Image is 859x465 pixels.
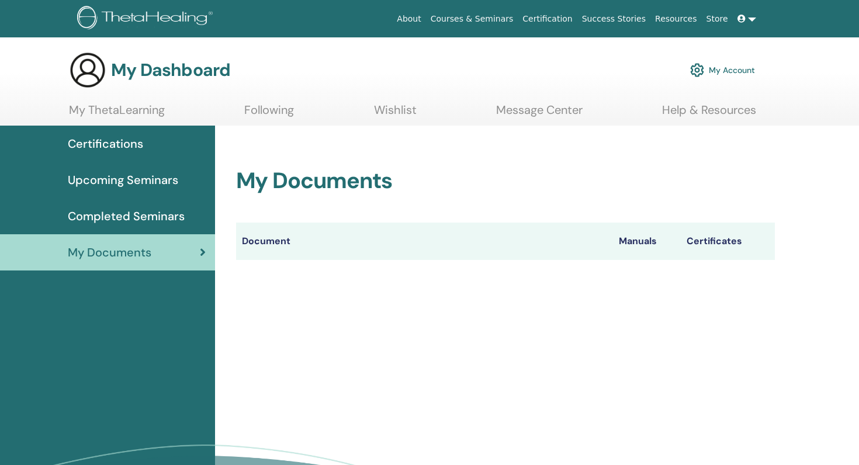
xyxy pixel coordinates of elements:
[68,207,185,225] span: Completed Seminars
[236,223,614,260] th: Document
[111,60,230,81] h3: My Dashboard
[77,6,217,32] img: logo.png
[613,223,680,260] th: Manuals
[690,57,755,83] a: My Account
[650,8,702,30] a: Resources
[681,223,775,260] th: Certificates
[374,103,417,126] a: Wishlist
[392,8,425,30] a: About
[68,171,178,189] span: Upcoming Seminars
[518,8,577,30] a: Certification
[690,60,704,80] img: cog.svg
[577,8,650,30] a: Success Stories
[496,103,583,126] a: Message Center
[69,51,106,89] img: generic-user-icon.jpg
[244,103,294,126] a: Following
[236,168,775,195] h2: My Documents
[702,8,733,30] a: Store
[68,244,151,261] span: My Documents
[426,8,518,30] a: Courses & Seminars
[662,103,756,126] a: Help & Resources
[69,103,165,126] a: My ThetaLearning
[68,135,143,152] span: Certifications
